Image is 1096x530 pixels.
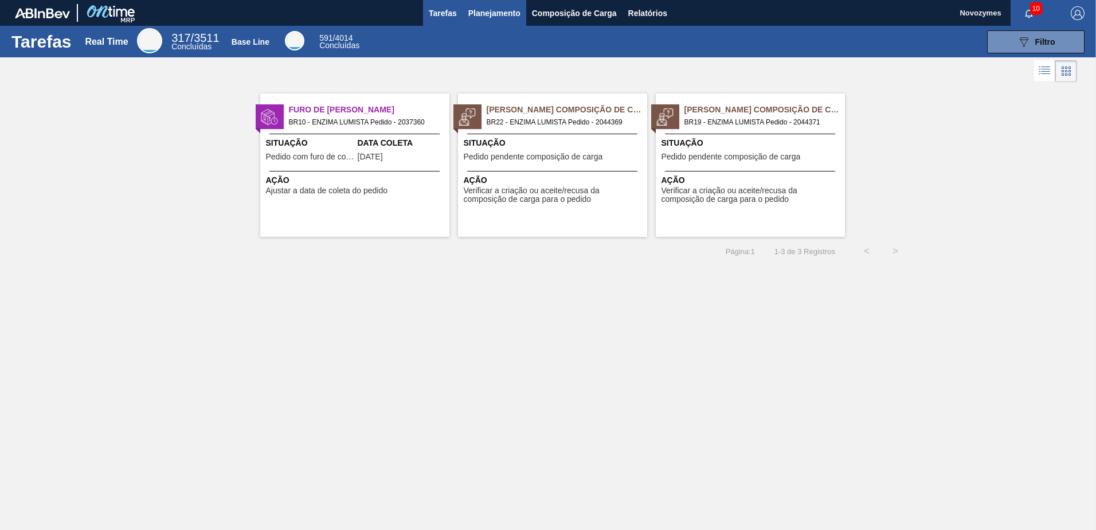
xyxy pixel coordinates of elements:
span: Planejamento [468,6,520,20]
span: Relatórios [628,6,667,20]
span: Ação [464,174,644,186]
span: Situação [464,137,644,149]
div: Real Time [171,33,219,50]
span: 1 - 3 de 3 Registros [772,247,835,256]
span: Pedido Aguardando Composição de Carga [487,104,647,116]
button: Notificações [1011,5,1047,21]
span: Composição de Carga [532,6,617,20]
button: Filtro [987,30,1085,53]
div: Real Time [137,28,162,53]
span: Filtro [1035,37,1055,46]
span: Pedido pendente composição de carga [661,153,801,161]
div: Base Line [319,34,359,49]
span: Data Coleta [358,137,447,149]
img: Logout [1071,6,1085,20]
div: Base Line [285,31,304,50]
div: Real Time [85,37,128,47]
span: Situação [661,137,842,149]
div: Base Line [232,37,269,46]
span: / 3511 [171,32,219,44]
span: Pedido pendente composição de carga [464,153,603,161]
span: Ação [266,174,447,186]
span: / 4014 [319,33,353,42]
span: Pedido Aguardando Composição de Carga [684,104,845,116]
span: 317 [171,32,190,44]
span: Página : 1 [726,247,755,256]
img: TNhmsLtSVTkK8tSr43FrP2fwEKptu5GPRR3wAAAABJRU5ErkJggg== [15,8,70,18]
span: BR22 - ENZIMA LUMISTA Pedido - 2044369 [487,116,638,128]
img: status [656,108,674,126]
span: 10 [1030,2,1042,15]
span: Furo de Coleta [289,104,449,116]
span: Ajustar a data de coleta do pedido [266,186,388,195]
span: Situação [266,137,355,149]
button: > [881,237,910,266]
span: 591 [319,33,332,42]
span: Ação [661,174,842,186]
div: Visão em Lista [1034,60,1055,82]
img: status [261,108,278,126]
h1: Tarefas [11,35,72,48]
span: Concluídas [319,41,359,50]
span: BR19 - ENZIMA LUMISTA Pedido - 2044371 [684,116,836,128]
div: Visão em Cards [1055,60,1077,82]
img: status [459,108,476,126]
span: Concluídas [171,42,212,51]
button: < [852,237,881,266]
span: BR10 - ENZIMA LUMISTA Pedido - 2037360 [289,116,440,128]
span: Verificar a criação ou aceite/recusa da composição de carga para o pedido [661,186,842,204]
span: Pedido com furo de coleta [266,153,355,161]
span: 26/09/2025 [358,153,383,161]
span: Verificar a criação ou aceite/recusa da composição de carga para o pedido [464,186,644,204]
span: Tarefas [429,6,457,20]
